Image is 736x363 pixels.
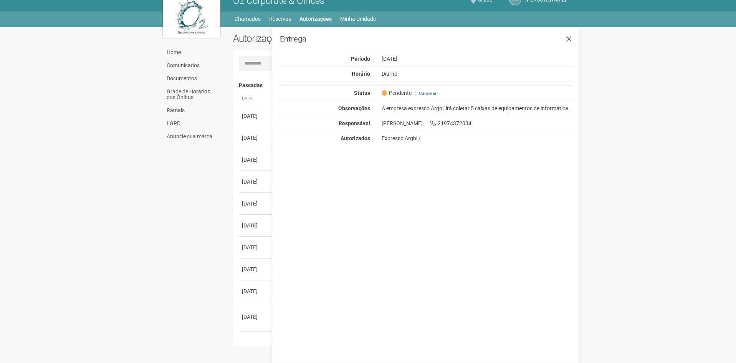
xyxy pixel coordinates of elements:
[351,56,370,62] strong: Período
[239,83,568,88] h4: Passadas
[415,91,416,96] span: |
[242,265,270,273] div: [DATE]
[239,93,273,105] th: Data
[382,90,412,96] span: Pendente
[269,13,291,24] a: Reservas
[242,200,270,207] div: [DATE]
[242,287,270,295] div: [DATE]
[165,117,222,130] a: LGPD
[340,13,376,24] a: Minha Unidade
[280,35,573,43] h3: Entrega
[233,33,397,44] h2: Autorizações
[242,112,270,120] div: [DATE]
[242,178,270,186] div: [DATE]
[376,120,579,127] div: [PERSON_NAME] 21974372034
[376,105,579,112] div: A empresa expresso Arghi, irá coletar 5 caixas de equipamentos de informática.
[165,104,222,117] a: Ramais
[419,91,437,96] a: Cancelar
[242,222,270,229] div: [DATE]
[242,134,270,142] div: [DATE]
[165,46,222,59] a: Home
[242,339,270,346] div: [DATE]
[341,135,370,141] strong: Autorizados
[338,105,370,111] strong: Observações
[242,244,270,251] div: [DATE]
[165,130,222,143] a: Anuncie sua marca
[235,13,261,24] a: Chamados
[165,59,222,72] a: Comunicados
[382,135,573,142] div: Expresso Arghi /
[354,90,370,96] strong: Status
[299,13,332,24] a: Autorizações
[165,85,222,104] a: Grade de Horários dos Ônibus
[165,72,222,85] a: Documentos
[352,71,370,77] strong: Horário
[242,156,270,164] div: [DATE]
[242,313,270,321] div: [DATE]
[376,70,579,77] div: Diurno
[376,55,579,62] div: [DATE]
[339,120,370,126] strong: Responsável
